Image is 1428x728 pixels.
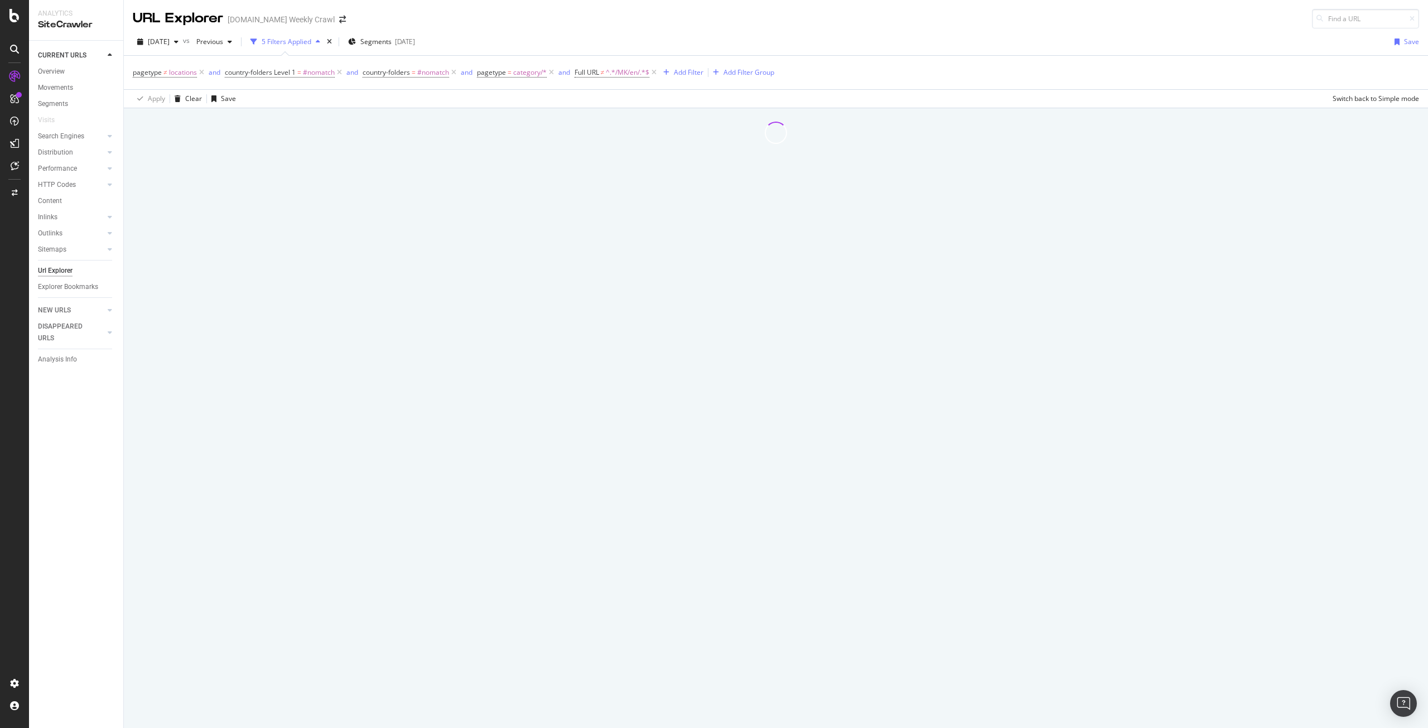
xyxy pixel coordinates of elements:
div: and [209,68,220,77]
span: Previous [192,37,223,46]
span: pagetype [477,68,506,77]
button: and [346,67,358,78]
div: Clear [185,94,202,103]
div: Sitemaps [38,244,66,255]
div: HTTP Codes [38,179,76,191]
div: DISAPPEARED URLS [38,321,94,344]
div: times [325,36,334,47]
div: 5 Filters Applied [262,37,311,46]
div: Search Engines [38,131,84,142]
a: Analysis Info [38,354,115,365]
a: Segments [38,98,115,110]
span: #nomatch [417,65,449,80]
span: Full URL [575,68,599,77]
a: Search Engines [38,131,104,142]
a: Content [38,195,115,207]
button: Clear [170,90,202,108]
span: ≠ [601,68,605,77]
a: Distribution [38,147,104,158]
div: Switch back to Simple mode [1333,94,1419,103]
button: and [461,67,472,78]
div: Add Filter Group [723,68,774,77]
a: DISAPPEARED URLS [38,321,104,344]
button: [DATE] [133,33,183,51]
div: URL Explorer [133,9,223,28]
span: ≠ [163,68,167,77]
button: Previous [192,33,237,51]
span: Segments [360,37,392,46]
div: Save [1404,37,1419,46]
button: Add Filter [659,66,703,79]
div: Content [38,195,62,207]
div: Open Intercom Messenger [1390,690,1417,717]
span: locations [169,65,197,80]
span: = [508,68,512,77]
a: Performance [38,163,104,175]
span: country-folders [363,68,410,77]
div: SiteCrawler [38,18,114,31]
div: [DOMAIN_NAME] Weekly Crawl [228,14,335,25]
div: and [346,68,358,77]
button: Segments[DATE] [344,33,419,51]
span: 2025 Oct. 9th [148,37,170,46]
div: NEW URLS [38,305,71,316]
a: Movements [38,82,115,94]
a: Inlinks [38,211,104,223]
div: Inlinks [38,211,57,223]
span: vs [183,36,192,45]
div: Analysis Info [38,354,77,365]
div: Analytics [38,9,114,18]
div: Movements [38,82,73,94]
div: Apply [148,94,165,103]
div: Outlinks [38,228,62,239]
div: Distribution [38,147,73,158]
a: Explorer Bookmarks [38,281,115,293]
div: arrow-right-arrow-left [339,16,346,23]
span: #nomatch [303,65,335,80]
a: Url Explorer [38,265,115,277]
a: Overview [38,66,115,78]
span: = [412,68,416,77]
input: Find a URL [1312,9,1419,28]
div: Overview [38,66,65,78]
button: Switch back to Simple mode [1328,90,1419,108]
button: Add Filter Group [708,66,774,79]
div: Add Filter [674,68,703,77]
div: Save [221,94,236,103]
a: CURRENT URLS [38,50,104,61]
a: Visits [38,114,66,126]
div: [DATE] [395,37,415,46]
a: HTTP Codes [38,179,104,191]
span: pagetype [133,68,162,77]
div: Url Explorer [38,265,73,277]
button: and [209,67,220,78]
a: NEW URLS [38,305,104,316]
div: Performance [38,163,77,175]
button: and [558,67,570,78]
div: and [461,68,472,77]
a: Sitemaps [38,244,104,255]
button: 5 Filters Applied [246,33,325,51]
span: = [297,68,301,77]
div: and [558,68,570,77]
a: Outlinks [38,228,104,239]
div: CURRENT URLS [38,50,86,61]
div: Explorer Bookmarks [38,281,98,293]
span: ^.*/MK/en/.*$ [606,65,649,80]
div: Visits [38,114,55,126]
button: Save [1390,33,1419,51]
span: country-folders Level 1 [225,68,296,77]
div: Segments [38,98,68,110]
button: Save [207,90,236,108]
span: category/* [513,65,547,80]
button: Apply [133,90,165,108]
